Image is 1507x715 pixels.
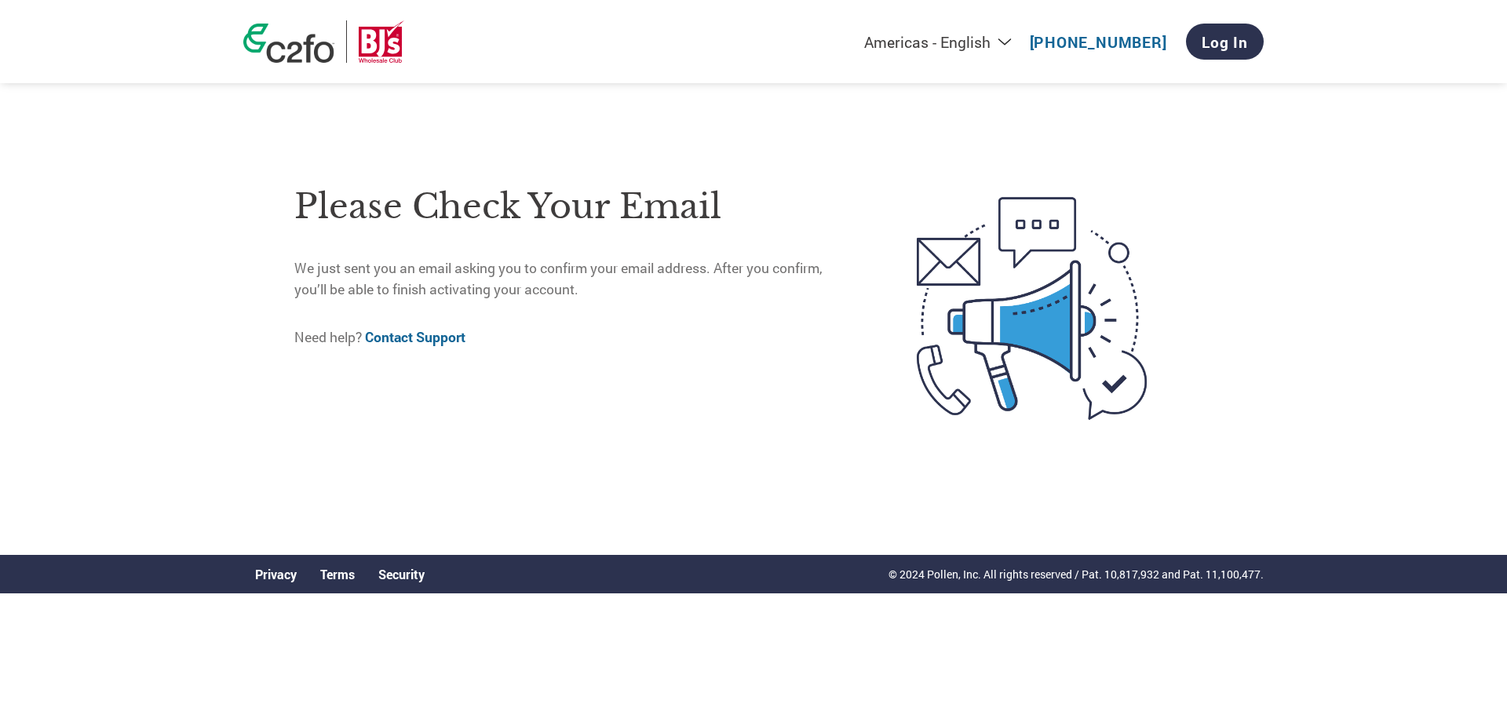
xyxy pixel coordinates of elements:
[378,566,425,582] a: Security
[294,327,851,348] p: Need help?
[243,24,334,63] img: c2fo logo
[889,566,1264,582] p: © 2024 Pollen, Inc. All rights reserved / Pat. 10,817,932 and Pat. 11,100,477.
[320,566,355,582] a: Terms
[1186,24,1264,60] a: Log In
[365,328,465,346] a: Contact Support
[851,169,1213,448] img: open-email
[294,181,851,232] h1: Please check your email
[1030,32,1167,52] a: [PHONE_NUMBER]
[294,258,851,300] p: We just sent you an email asking you to confirm your email address. After you confirm, you’ll be ...
[255,566,297,582] a: Privacy
[359,20,404,63] img: BJ’s Wholesale Club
